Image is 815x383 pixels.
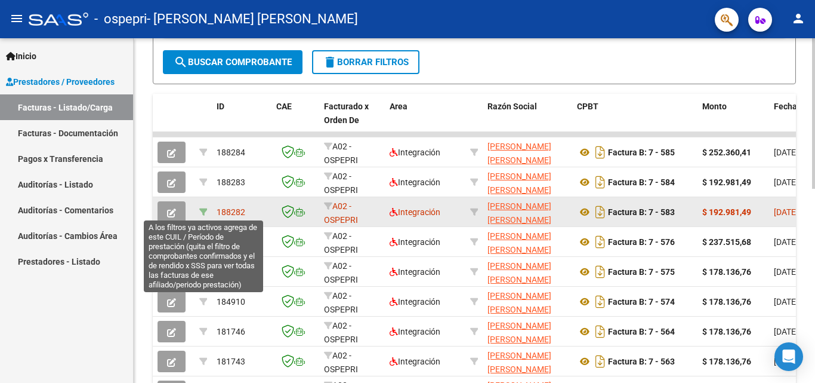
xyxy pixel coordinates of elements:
[702,102,727,111] span: Monto
[487,351,551,374] span: [PERSON_NAME] [PERSON_NAME]
[702,267,751,277] strong: $ 178.136,76
[702,177,751,187] strong: $ 192.981,49
[217,148,245,157] span: 188284
[324,291,358,314] span: A02 - OSPEPRI
[608,327,675,336] strong: Factura B: 7 - 564
[592,292,608,311] i: Descargar documento
[774,148,798,157] span: [DATE]
[487,170,567,195] div: 27336916777
[487,140,567,165] div: 27336916777
[385,94,465,146] datatable-header-cell: Area
[487,349,567,374] div: 27336916777
[592,232,608,252] i: Descargar documento
[390,148,440,157] span: Integración
[774,342,803,371] div: Open Intercom Messenger
[608,297,675,307] strong: Factura B: 7 - 574
[390,237,440,247] span: Integración
[592,173,608,192] i: Descargar documento
[6,75,115,88] span: Prestadores / Proveedores
[592,262,608,281] i: Descargar documento
[324,171,358,195] span: A02 - OSPEPRI
[10,11,24,26] mat-icon: menu
[324,102,369,125] span: Facturado x Orden De
[94,6,147,32] span: - ospepri
[774,207,798,217] span: [DATE]
[702,327,751,336] strong: $ 178.136,76
[390,102,407,111] span: Area
[487,291,551,314] span: [PERSON_NAME] [PERSON_NAME]
[217,267,245,277] span: 184911
[6,50,36,63] span: Inicio
[487,171,551,195] span: [PERSON_NAME] [PERSON_NAME]
[487,201,551,225] span: [PERSON_NAME] [PERSON_NAME]
[324,201,358,225] span: A02 - OSPEPRI
[774,177,798,187] span: [DATE]
[487,231,551,255] span: [PERSON_NAME] [PERSON_NAME]
[487,102,537,111] span: Razón Social
[217,177,245,187] span: 188283
[774,297,798,307] span: [DATE]
[774,267,798,277] span: [DATE]
[592,322,608,341] i: Descargar documento
[217,237,245,247] span: 184912
[390,207,440,217] span: Integración
[774,237,798,247] span: [DATE]
[217,357,245,366] span: 181743
[487,200,567,225] div: 27336916777
[697,94,769,146] datatable-header-cell: Monto
[592,352,608,371] i: Descargar documento
[791,11,805,26] mat-icon: person
[147,6,358,32] span: - [PERSON_NAME] [PERSON_NAME]
[390,177,440,187] span: Integración
[390,267,440,277] span: Integración
[217,297,245,307] span: 184910
[702,357,751,366] strong: $ 178.136,76
[608,177,675,187] strong: Factura B: 7 - 584
[608,237,675,247] strong: Factura B: 7 - 576
[702,237,751,247] strong: $ 237.515,68
[324,231,358,255] span: A02 - OSPEPRI
[312,50,419,74] button: Borrar Filtros
[487,319,567,344] div: 27336916777
[608,357,675,366] strong: Factura B: 7 - 563
[324,321,358,344] span: A02 - OSPEPRI
[319,94,385,146] datatable-header-cell: Facturado x Orden De
[212,94,271,146] datatable-header-cell: ID
[217,102,224,111] span: ID
[390,357,440,366] span: Integración
[487,321,551,344] span: [PERSON_NAME] [PERSON_NAME]
[390,297,440,307] span: Integración
[487,289,567,314] div: 27336916777
[174,57,292,68] span: Buscar Comprobante
[324,142,358,165] span: A02 - OSPEPRI
[608,148,675,157] strong: Factura B: 7 - 585
[702,297,751,307] strong: $ 178.136,76
[323,55,337,69] mat-icon: delete
[276,102,292,111] span: CAE
[217,207,245,217] span: 188282
[702,148,751,157] strong: $ 252.360,41
[572,94,697,146] datatable-header-cell: CPBT
[483,94,572,146] datatable-header-cell: Razón Social
[390,327,440,336] span: Integración
[702,207,751,217] strong: $ 192.981,49
[487,259,567,284] div: 27336916777
[487,261,551,284] span: [PERSON_NAME] [PERSON_NAME]
[608,267,675,277] strong: Factura B: 7 - 575
[774,327,798,336] span: [DATE]
[323,57,409,68] span: Borrar Filtros
[592,203,608,222] i: Descargar documento
[608,207,675,217] strong: Factura B: 7 - 583
[577,102,598,111] span: CPBT
[774,357,798,366] span: [DATE]
[324,351,358,374] span: A02 - OSPEPRI
[592,143,608,162] i: Descargar documento
[174,55,188,69] mat-icon: search
[217,327,245,336] span: 181746
[487,229,567,255] div: 27336916777
[163,50,302,74] button: Buscar Comprobante
[271,94,319,146] datatable-header-cell: CAE
[487,142,551,165] span: [PERSON_NAME] [PERSON_NAME]
[324,261,358,284] span: A02 - OSPEPRI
